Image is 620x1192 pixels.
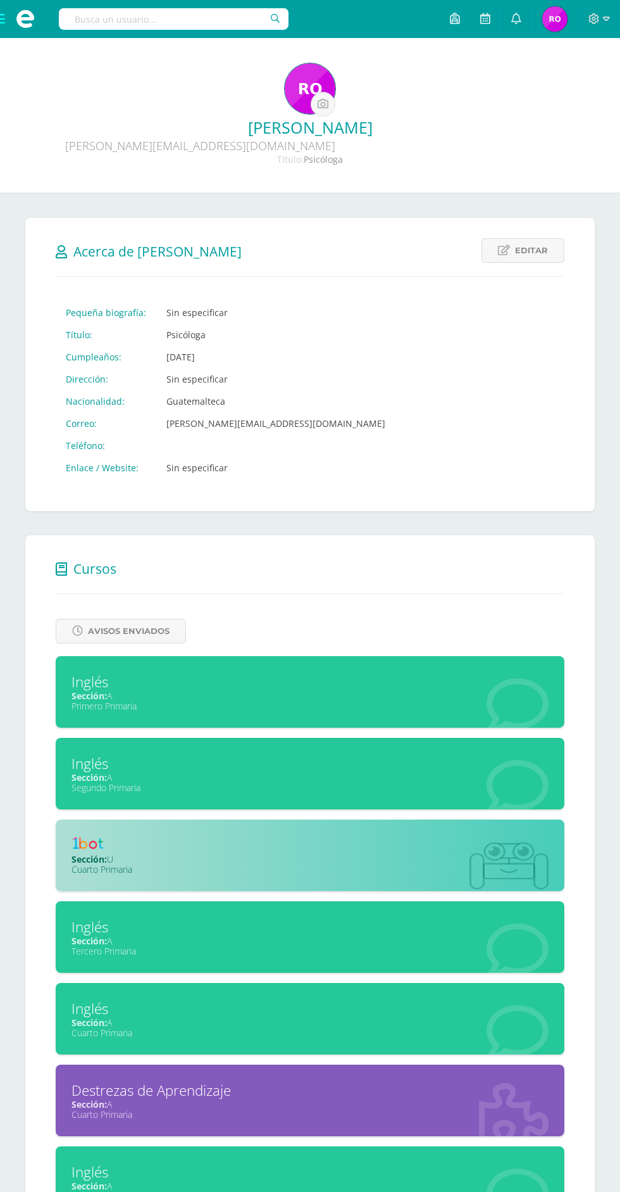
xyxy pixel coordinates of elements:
[71,1081,549,1100] div: Destrezas de Aprendizaje
[71,853,549,865] div: U
[71,782,549,794] div: Segundo Primaria
[56,820,564,891] a: Sección:UCuarto Primaria
[71,771,549,783] div: A
[56,434,156,457] td: Teléfono:
[156,390,395,412] td: Guatemalteca
[56,1065,564,1136] a: Destrezas de AprendizajeSección:ACuarto Primaria
[73,560,116,578] span: Cursos
[59,8,288,30] input: Busca un usuario...
[71,690,549,702] div: A
[71,1180,549,1192] div: A
[71,771,107,783] span: Sección:
[71,853,107,865] span: Sección:
[71,1098,549,1110] div: A
[71,945,549,957] div: Tercero Primaria
[71,863,549,875] div: Cuarto Primaria
[156,346,395,368] td: [DATE]
[10,138,390,153] div: [PERSON_NAME][EMAIL_ADDRESS][DOMAIN_NAME]
[71,1162,549,1182] div: Inglés
[56,983,564,1055] a: InglésSección:ACuarto Primaria
[56,619,186,644] a: Avisos Enviados
[71,1108,549,1120] div: Cuarto Primaria
[56,368,156,390] td: Dirección:
[71,754,549,773] div: Inglés
[71,1098,107,1110] span: Sección:
[71,999,549,1018] div: Inglés
[71,1180,107,1192] span: Sección:
[71,917,549,937] div: Inglés
[304,153,343,165] span: Psicóloga
[56,457,156,479] td: Enlace / Website:
[71,690,107,702] span: Sección:
[56,656,564,728] a: InglésSección:APrimero Primaria
[285,63,335,114] img: f848b8008796b69af0421a5506e84383.png
[71,935,549,947] div: A
[156,457,395,479] td: Sin especificar
[156,412,395,434] td: [PERSON_NAME][EMAIL_ADDRESS][DOMAIN_NAME]
[71,700,549,712] div: Primero Primaria
[481,238,564,263] a: Editar
[515,239,548,262] span: Editar
[277,153,304,165] span: Título:
[71,835,549,855] div: Finanzas Personales
[56,738,564,809] a: InglésSección:ASegundo Primaria
[542,6,567,32] img: 69aea7f7bca40ee42ad02f231494c703.png
[88,619,170,643] span: Avisos Enviados
[56,901,564,973] a: InglésSección:ATercero Primaria
[56,301,156,324] td: Pequeña biografía:
[71,1017,549,1029] div: A
[156,368,395,390] td: Sin especificar
[10,117,610,138] a: [PERSON_NAME]
[71,1017,107,1029] span: Sección:
[71,1027,549,1039] div: Cuarto Primaria
[71,835,109,851] img: 1bot.png
[56,346,156,368] td: Cumpleaños:
[71,672,549,692] div: Inglés
[73,243,242,260] span: Acerca de [PERSON_NAME]
[56,324,156,346] td: Título:
[156,301,395,324] td: Sin especificar
[71,935,107,947] span: Sección:
[156,324,395,346] td: Psicóloga
[56,390,156,412] td: Nacionalidad:
[56,412,156,434] td: Correo:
